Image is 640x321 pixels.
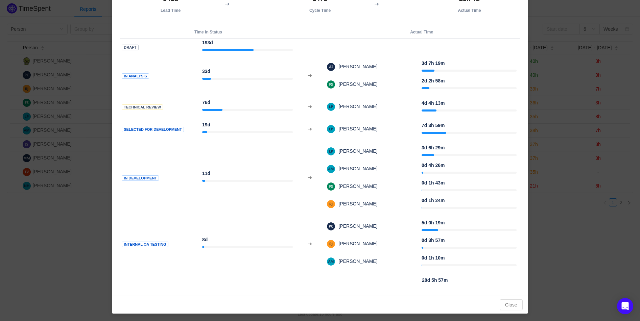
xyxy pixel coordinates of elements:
strong: 0d 3h 57m [422,238,445,243]
span: Selected for development [122,127,184,132]
img: RJ-6.png [327,240,335,248]
span: Draft [122,45,138,50]
img: f5960d8a443f89ee5a14c3097a88ca15 [327,103,335,111]
strong: 28d 5h 57m [422,277,448,283]
span: [PERSON_NAME] [335,64,377,69]
span: [PERSON_NAME] [335,241,377,246]
img: a2a22f7edf965f37cc3af51eb56353a2 [327,80,335,89]
img: 69b50719865e7bad44ca70761f90c1e5 [327,222,335,230]
strong: 193d [202,40,213,45]
strong: 33d [202,69,210,74]
span: In Analysis [122,73,149,79]
img: 10686ec319d121938cff1c6f3f1678fe [327,257,335,266]
img: f5960d8a443f89ee5a14c3097a88ca15 [327,125,335,133]
img: AI-0.png [327,63,335,71]
strong: 2d 2h 58m [422,78,445,83]
img: 10686ec319d121938cff1c6f3f1678fe [327,165,335,173]
button: Close [500,299,523,310]
strong: 4d 4h 13m [422,100,445,106]
strong: 3d 7h 19m [422,60,445,66]
strong: 11d [202,171,210,176]
span: [PERSON_NAME] [335,126,377,131]
strong: 8d [202,237,208,242]
strong: 0d 4h 26m [422,163,445,168]
span: [PERSON_NAME] [335,201,377,206]
strong: 5d 0h 19m [422,220,445,225]
th: Actual Time [323,26,520,38]
strong: 7d 3h 59m [422,123,445,128]
span: [PERSON_NAME] [335,81,377,87]
th: Time in Status [120,26,296,38]
span: [PERSON_NAME] [335,223,377,229]
strong: 3d 6h 29m [422,145,445,150]
span: [PERSON_NAME] [335,166,377,171]
img: f5960d8a443f89ee5a14c3097a88ca15 [327,147,335,155]
span: [PERSON_NAME] [335,258,377,264]
div: Open Intercom Messenger [617,298,633,314]
strong: 0d 1h 24m [422,198,445,203]
span: Internal QA Testing [122,242,168,247]
strong: 76d [202,100,210,105]
strong: 0d 1h 43m [422,180,445,186]
img: RJ-6.png [327,200,335,208]
span: Technical Review [122,104,163,110]
img: a2a22f7edf965f37cc3af51eb56353a2 [327,182,335,191]
strong: 0d 1h 10m [422,255,445,261]
span: In development [122,175,159,181]
span: [PERSON_NAME] [335,148,377,154]
span: [PERSON_NAME] [335,104,377,109]
strong: 19d [202,122,210,127]
span: [PERSON_NAME] [335,183,377,189]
